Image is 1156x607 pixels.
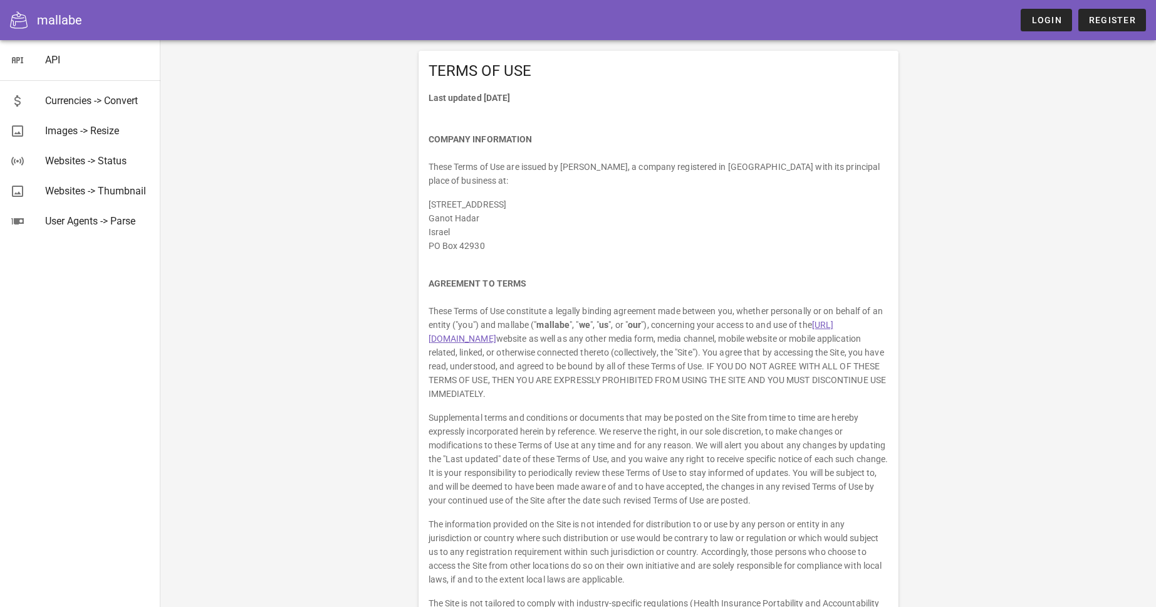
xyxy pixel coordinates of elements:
div: Currencies -> Convert [45,95,150,107]
span: Register [1088,15,1136,25]
div: Images -> Resize [45,125,150,137]
div: TERMS OF USE [419,51,898,91]
div: mallabe [37,11,82,29]
strong: we [579,320,590,330]
p: The information provided on the Site is not intended for distribution to or use by any person or ... [429,517,888,586]
span: Login [1031,15,1061,25]
p: These Terms of Use are issued by [PERSON_NAME], a company registered in [GEOGRAPHIC_DATA] with it... [429,160,888,187]
p: Supplemental terms and conditions or documents that may be posted on the Site from time to time a... [429,411,888,507]
a: Login [1021,9,1071,31]
h4: COMPANY INFORMATION [429,132,888,146]
p: [STREET_ADDRESS] Ganot Hadar Israel PO Box 42930 [429,198,888,253]
p: These Terms of Use constitute a legally binding agreement made between you, whether personally or... [429,304,888,401]
strong: Last updated [DATE] [429,93,511,103]
iframe: Tidio Chat [985,526,1150,585]
h4: AGREEMENT TO TERMS [429,277,888,290]
div: Websites -> Status [45,155,150,167]
div: API [45,54,150,66]
strong: us [599,320,608,330]
a: Register [1078,9,1146,31]
strong: mallabe [536,320,570,330]
div: Websites -> Thumbnail [45,185,150,197]
div: User Agents -> Parse [45,215,150,227]
strong: our [628,320,641,330]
